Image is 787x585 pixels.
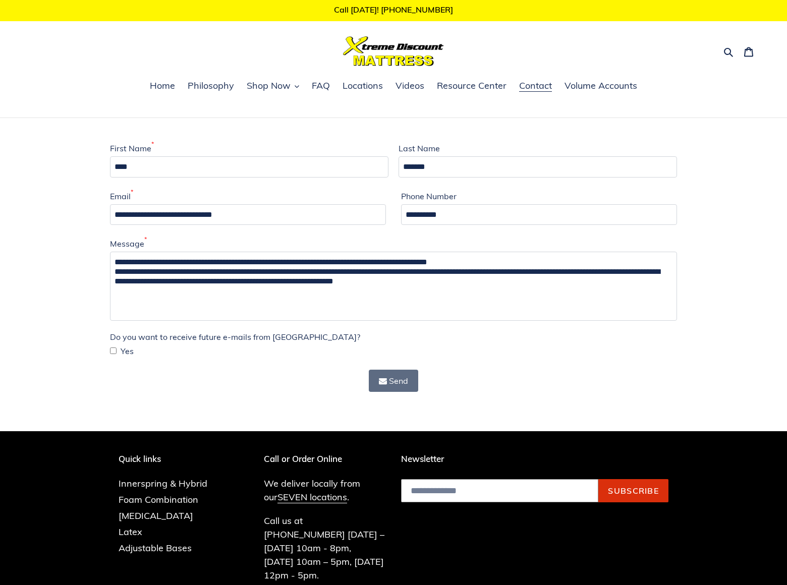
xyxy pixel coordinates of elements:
[264,477,386,504] p: We deliver locally from our .
[565,80,637,92] span: Volume Accounts
[119,542,192,554] a: Adjustable Bases
[110,331,360,343] label: Do you want to receive future e-mails from [GEOGRAPHIC_DATA]?
[401,479,598,502] input: Email address
[401,190,457,202] label: Phone Number
[145,79,180,94] a: Home
[188,80,234,92] span: Philosophy
[343,80,383,92] span: Locations
[343,36,444,66] img: Xtreme Discount Mattress
[110,347,117,354] input: Yes
[119,454,222,464] p: Quick links
[183,79,239,94] a: Philosophy
[307,79,335,94] a: FAQ
[264,454,386,464] p: Call or Order Online
[242,79,304,94] button: Shop Now
[598,479,668,502] button: Subscribe
[396,80,424,92] span: Videos
[437,80,507,92] span: Resource Center
[119,526,142,538] a: Latex
[401,454,668,464] p: Newsletter
[150,80,175,92] span: Home
[608,486,659,496] span: Subscribe
[247,80,291,92] span: Shop Now
[559,79,642,94] a: Volume Accounts
[110,190,133,202] label: Email
[514,79,557,94] a: Contact
[119,478,207,489] a: Innerspring & Hybrid
[121,345,134,357] span: Yes
[110,142,154,154] label: First Name
[119,510,193,521] a: [MEDICAL_DATA]
[312,80,330,92] span: FAQ
[369,370,419,392] button: Send
[110,238,147,250] label: Message
[519,80,552,92] span: Contact
[264,514,386,582] p: Call us at [PHONE_NUMBER] [DATE] – [DATE] 10am - 8pm, [DATE] 10am – 5pm, [DATE] 12pm - 5pm.
[277,491,347,503] a: SEVEN locations
[338,79,388,94] a: Locations
[399,142,440,154] label: Last Name
[390,79,429,94] a: Videos
[432,79,512,94] a: Resource Center
[119,494,198,505] a: Foam Combination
